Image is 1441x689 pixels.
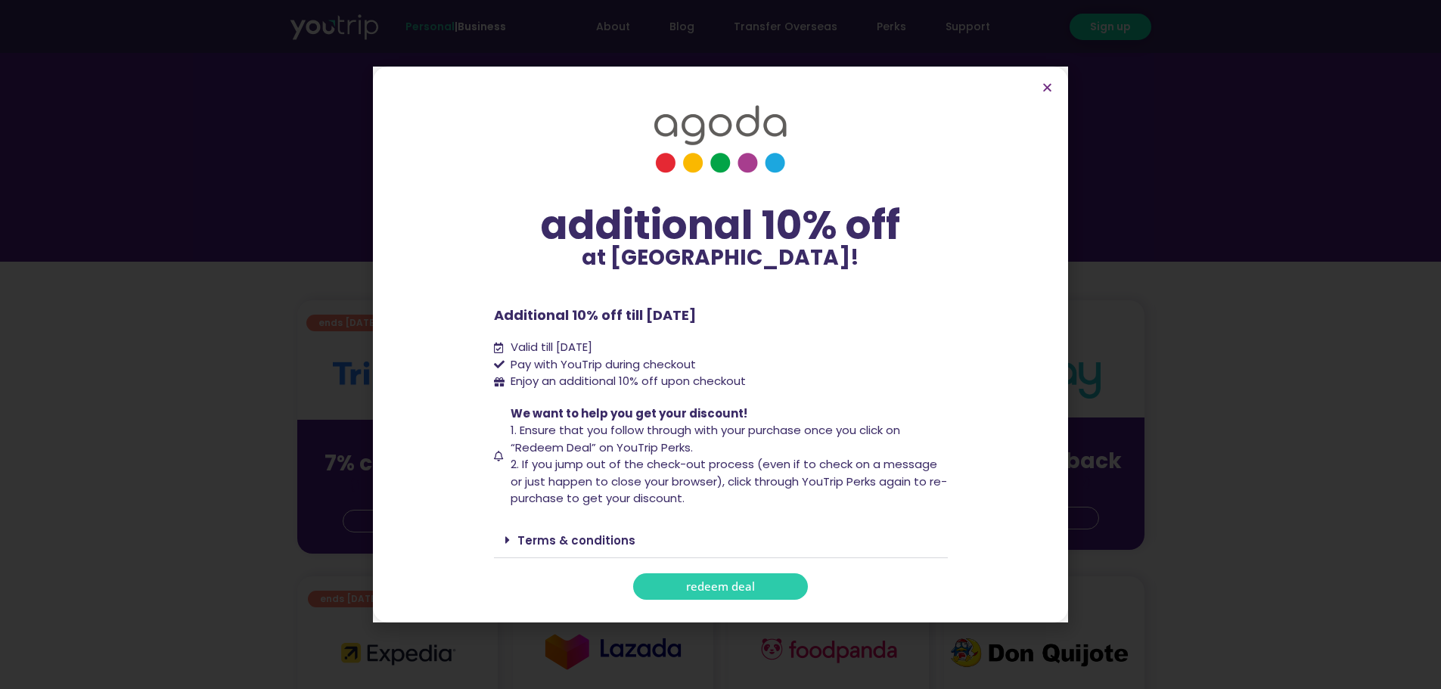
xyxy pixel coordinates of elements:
div: additional 10% off [494,203,948,247]
a: redeem deal [633,573,808,600]
a: Close [1042,82,1053,93]
p: at [GEOGRAPHIC_DATA]! [494,247,948,268]
span: Valid till [DATE] [507,339,592,356]
span: Enjoy an additional 10% off upon checkout [511,373,746,389]
span: redeem deal [686,581,755,592]
span: Pay with YouTrip during checkout [507,356,696,374]
p: Additional 10% off till [DATE] [494,305,948,325]
a: Terms & conditions [517,532,635,548]
span: We want to help you get your discount! [511,405,747,421]
span: 1. Ensure that you follow through with your purchase once you click on “Redeem Deal” on YouTrip P... [511,422,900,455]
div: Terms & conditions [494,523,948,558]
span: 2. If you jump out of the check-out process (even if to check on a message or just happen to clos... [511,456,947,506]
